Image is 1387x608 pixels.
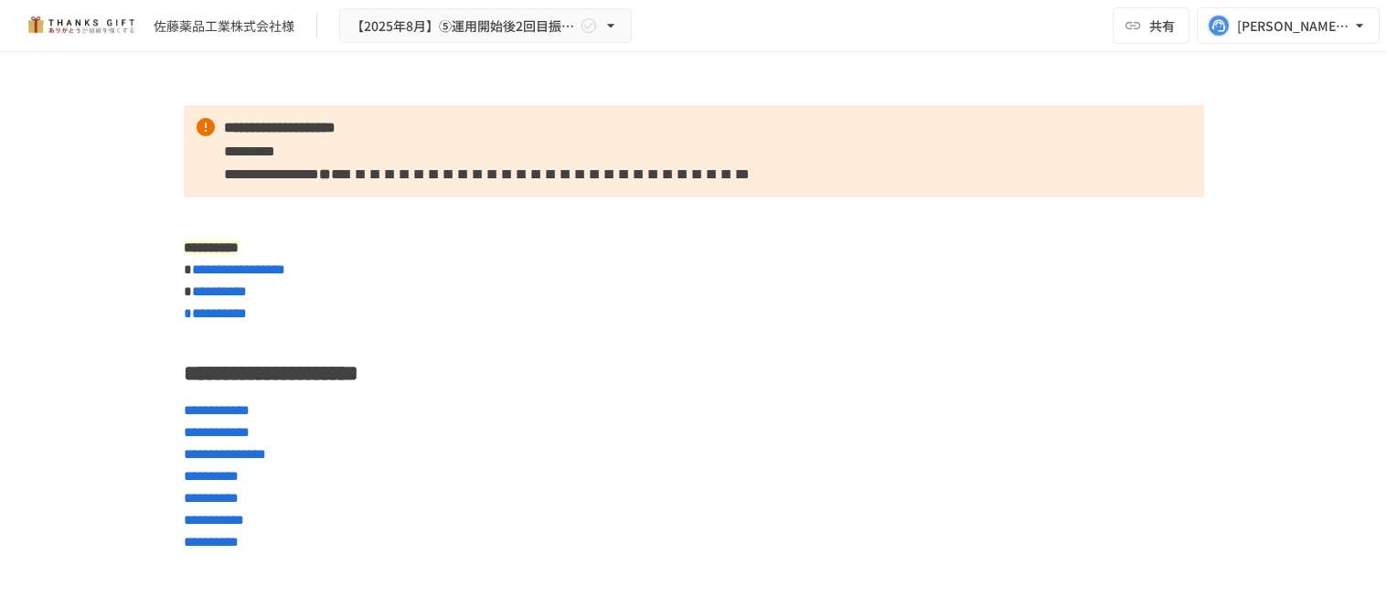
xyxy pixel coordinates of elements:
[1113,7,1190,44] button: 共有
[351,15,576,37] span: 【2025年8月】⑤運用開始後2回目振り返りMTG
[1197,7,1380,44] button: [PERSON_NAME][EMAIL_ADDRESS][DOMAIN_NAME]
[1149,16,1175,36] span: 共有
[22,11,139,40] img: mMP1OxWUAhQbsRWCurg7vIHe5HqDpP7qZo7fRoNLXQh
[1237,15,1350,37] div: [PERSON_NAME][EMAIL_ADDRESS][DOMAIN_NAME]
[339,8,632,44] button: 【2025年8月】⑤運用開始後2回目振り返りMTG
[154,16,294,36] div: 佐藤薬品工業株式会社様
